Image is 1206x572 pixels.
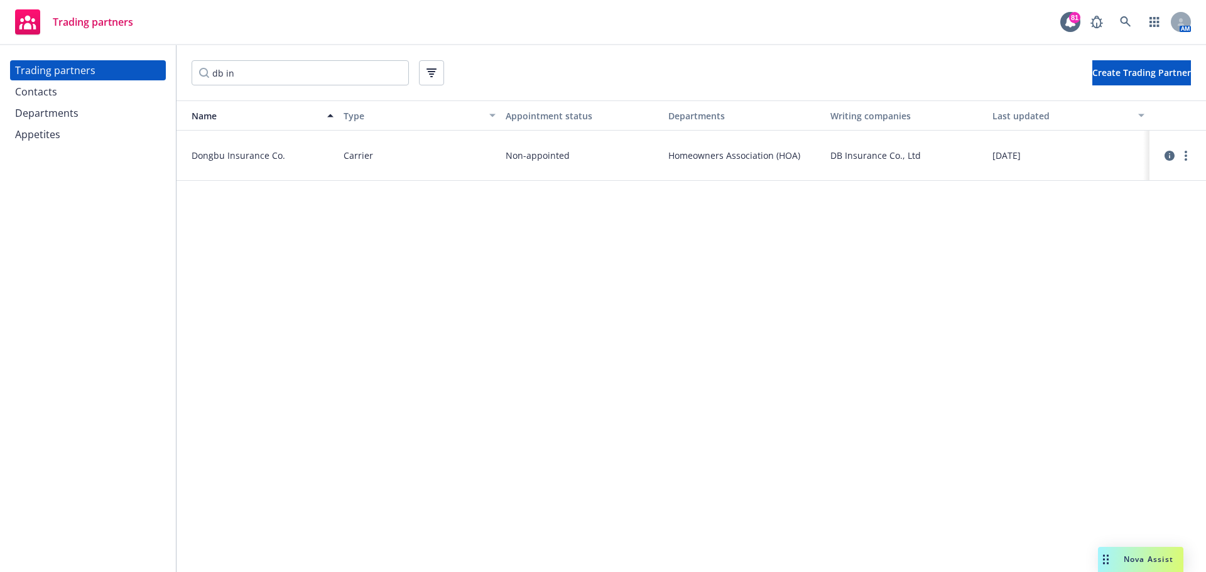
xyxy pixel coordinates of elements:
[663,100,825,131] button: Departments
[1162,148,1177,163] a: circleInformation
[506,109,658,122] div: Appointment status
[344,109,482,122] div: Type
[668,149,820,162] span: Homeowners Association (HOA)
[668,109,820,122] div: Departments
[53,17,133,27] span: Trading partners
[1092,67,1191,78] span: Create Trading Partner
[1178,148,1193,163] a: more
[15,124,60,144] div: Appetites
[506,149,570,162] span: Non-appointed
[10,124,166,144] a: Appetites
[10,103,166,123] a: Departments
[344,149,373,162] span: Carrier
[1098,547,1183,572] button: Nova Assist
[339,100,501,131] button: Type
[15,103,79,123] div: Departments
[182,109,320,122] div: Name
[1124,554,1173,564] span: Nova Assist
[501,100,663,131] button: Appointment status
[992,109,1131,122] div: Last updated
[1113,9,1138,35] a: Search
[987,100,1149,131] button: Last updated
[1069,12,1080,23] div: 81
[192,60,409,85] input: Filter by keyword...
[830,109,982,122] div: Writing companies
[825,100,987,131] button: Writing companies
[1092,60,1191,85] button: Create Trading Partner
[15,82,57,102] div: Contacts
[1142,9,1167,35] a: Switch app
[177,100,339,131] button: Name
[10,82,166,102] a: Contacts
[1084,9,1109,35] a: Report a Bug
[15,60,95,80] div: Trading partners
[992,149,1021,162] span: [DATE]
[10,60,166,80] a: Trading partners
[830,149,982,162] span: DB Insurance Co., Ltd
[1098,547,1114,572] div: Drag to move
[10,4,138,40] a: Trading partners
[192,149,334,162] span: Dongbu Insurance Co.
